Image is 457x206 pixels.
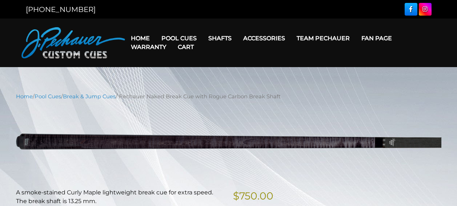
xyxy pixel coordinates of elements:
img: Pechauer Custom Cues [21,27,125,58]
p: A smoke-stained Curly Maple lightweight break cue for extra speed. The break shaft is 13.25 mm. [16,188,224,206]
a: Break & Jump Cues [63,93,116,100]
img: pechauer-break-naked-with-rogue-break.png [16,106,441,177]
a: [PHONE_NUMBER] [26,5,96,14]
a: Shafts [203,29,237,48]
bdi: 750.00 [233,190,273,202]
a: Fan Page [356,29,398,48]
a: Home [125,29,156,48]
a: Home [16,93,33,100]
a: Pool Cues [35,93,61,100]
nav: Breadcrumb [16,92,441,100]
a: Pool Cues [156,29,203,48]
a: Cart [172,38,200,56]
a: Warranty [125,38,172,56]
a: Team Pechauer [291,29,356,48]
a: Accessories [237,29,291,48]
span: $ [233,190,239,202]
